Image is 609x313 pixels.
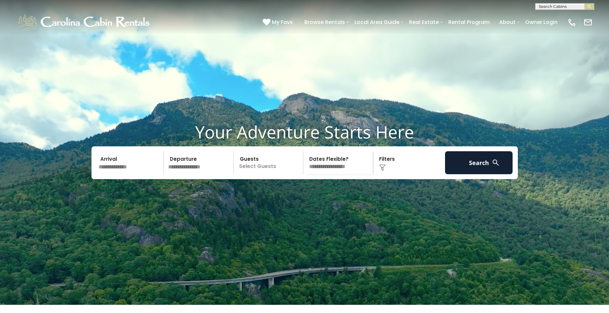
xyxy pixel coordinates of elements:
img: White-1-1-2.png [16,12,152,32]
span: My Favs [272,18,293,26]
img: search-regular-white.png [492,158,500,167]
a: Real Estate [406,16,442,28]
img: phone-regular-white.png [567,18,577,27]
button: Search [445,151,513,174]
h1: Your Adventure Starts Here [5,122,604,142]
p: Select Guests [236,151,303,174]
a: Browse Rentals [301,16,348,28]
a: About [496,16,519,28]
a: Local Area Guide [351,16,403,28]
a: Owner Login [522,16,561,28]
a: Rental Program [445,16,493,28]
img: mail-regular-white.png [583,18,593,27]
img: filter--v1.png [379,164,386,171]
a: My Favs [263,18,294,27]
